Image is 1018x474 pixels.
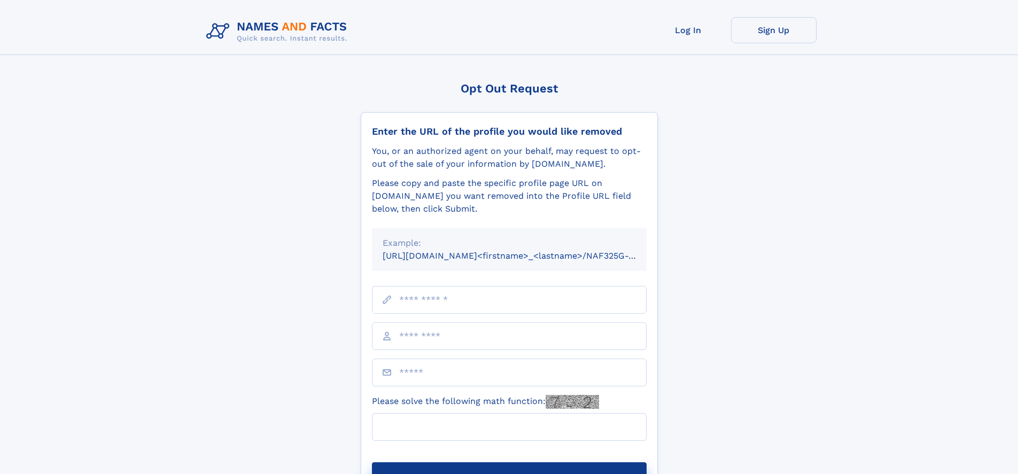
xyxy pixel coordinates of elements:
[731,17,817,43] a: Sign Up
[372,395,599,409] label: Please solve the following math function:
[202,17,356,46] img: Logo Names and Facts
[383,237,636,250] div: Example:
[372,145,647,170] div: You, or an authorized agent on your behalf, may request to opt-out of the sale of your informatio...
[372,126,647,137] div: Enter the URL of the profile you would like removed
[361,82,658,95] div: Opt Out Request
[383,251,667,261] small: [URL][DOMAIN_NAME]<firstname>_<lastname>/NAF325G-xxxxxxxx
[646,17,731,43] a: Log In
[372,177,647,215] div: Please copy and paste the specific profile page URL on [DOMAIN_NAME] you want removed into the Pr...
